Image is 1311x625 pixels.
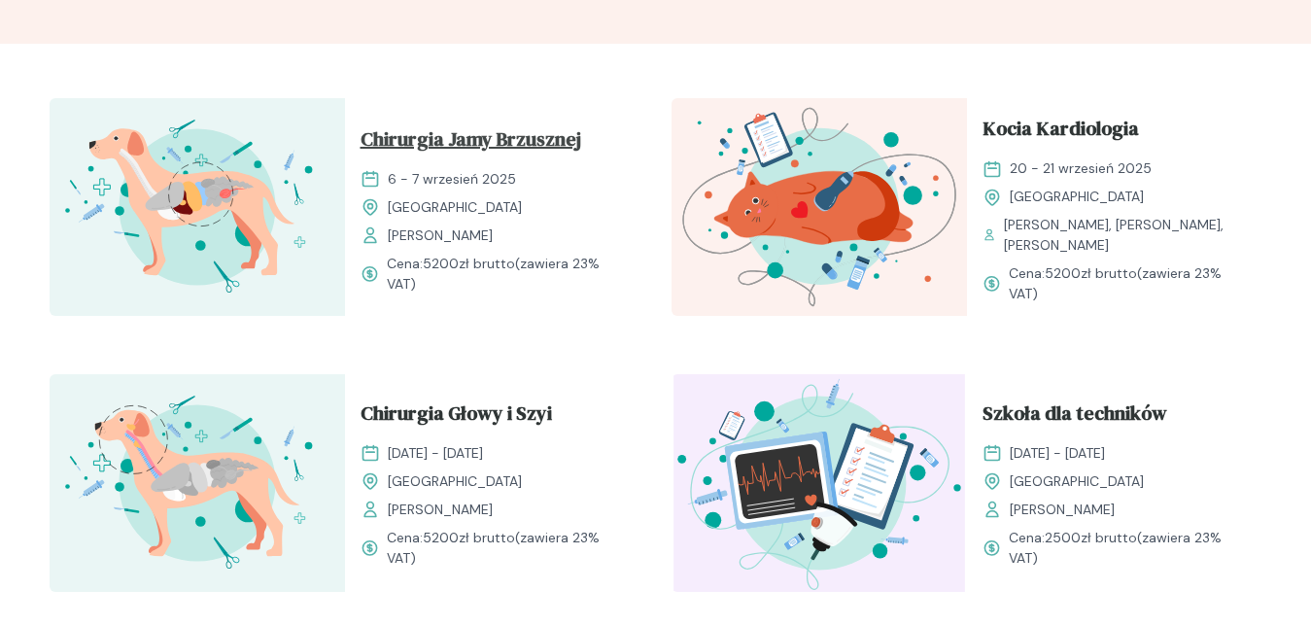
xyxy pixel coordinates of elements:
span: 5200 zł brutto [423,255,515,272]
span: Chirurgia Głowy i Szyi [361,399,552,435]
span: [PERSON_NAME] [1010,500,1115,520]
span: [DATE] - [DATE] [388,443,483,464]
span: [GEOGRAPHIC_DATA] [1010,471,1144,492]
span: [GEOGRAPHIC_DATA] [388,197,522,218]
span: 5200 zł brutto [423,529,515,546]
span: 2500 zł brutto [1045,529,1137,546]
span: Szkoła dla techników [983,399,1167,435]
span: 5200 zł brutto [1045,264,1137,282]
span: Kocia Kardiologia [983,114,1139,151]
a: Chirurgia Jamy Brzusznej [361,124,625,161]
span: Cena: (zawiera 23% VAT) [387,254,625,295]
span: [GEOGRAPHIC_DATA] [1010,187,1144,207]
span: [PERSON_NAME] [388,226,493,246]
span: [PERSON_NAME] [388,500,493,520]
a: Szkoła dla techników [983,399,1247,435]
img: ZqFXfB5LeNNTxeHy_ChiruGS_T.svg [50,374,345,592]
span: [DATE] - [DATE] [1010,443,1105,464]
span: Cena: (zawiera 23% VAT) [387,528,625,569]
span: [GEOGRAPHIC_DATA] [388,471,522,492]
span: Cena: (zawiera 23% VAT) [1009,528,1247,569]
span: Chirurgia Jamy Brzusznej [361,124,581,161]
img: aHfRokMqNJQqH-fc_ChiruJB_T.svg [50,98,345,316]
img: aHfXlEMqNJQqH-jZ_KociaKardio_T.svg [672,98,967,316]
span: Cena: (zawiera 23% VAT) [1009,263,1247,304]
span: [PERSON_NAME], [PERSON_NAME], [PERSON_NAME] [1004,215,1246,256]
img: Z2B_FZbqstJ98k08_Technicy_T.svg [672,374,967,592]
span: 6 - 7 wrzesień 2025 [388,169,516,190]
a: Kocia Kardiologia [983,114,1247,151]
a: Chirurgia Głowy i Szyi [361,399,625,435]
span: 20 - 21 wrzesień 2025 [1010,158,1152,179]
